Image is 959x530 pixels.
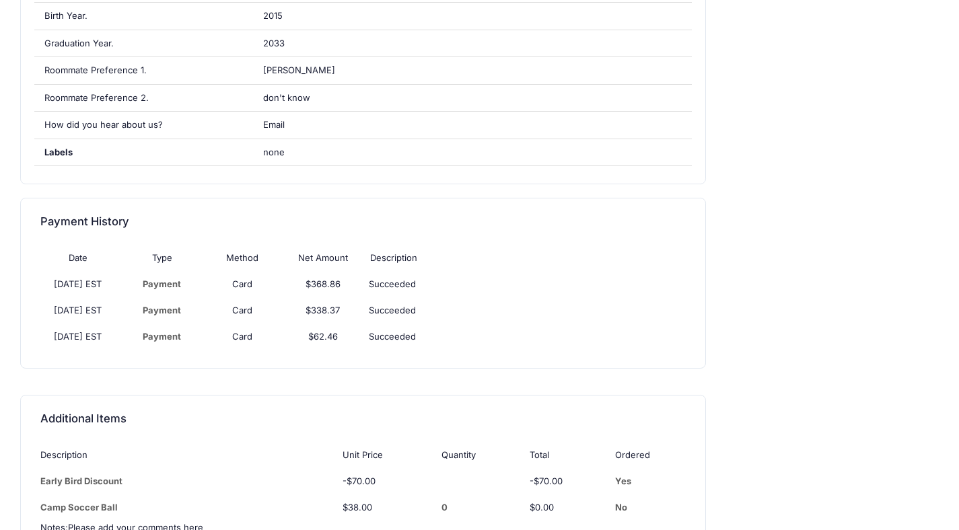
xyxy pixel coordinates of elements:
[523,495,608,521] td: $0.00
[34,57,254,84] div: Roommate Preference 1.
[435,443,523,469] th: Quantity
[441,501,516,515] div: 0
[202,272,283,298] td: Card
[336,443,435,469] th: Unit Price
[283,298,363,324] td: $338.37
[202,245,283,272] th: Method
[122,245,203,272] th: Type
[40,443,336,469] th: Description
[336,495,435,521] td: $38.00
[34,30,254,57] div: Graduation Year.
[615,475,686,488] div: Yes
[283,272,363,298] td: $368.86
[263,38,285,48] span: 2033
[263,146,431,159] span: none
[40,495,336,521] td: Camp Soccer Ball
[34,85,254,112] div: Roommate Preference 2.
[363,324,605,350] td: Succeeded
[202,298,283,324] td: Card
[283,245,363,272] th: Net Amount
[122,272,203,298] td: Payment
[336,469,435,495] td: -$70.00
[122,298,203,324] td: Payment
[523,443,608,469] th: Total
[283,324,363,350] td: $62.46
[615,501,686,515] div: No
[40,324,122,350] td: [DATE] EST
[40,298,122,324] td: [DATE] EST
[202,324,283,350] td: Card
[122,324,203,350] td: Payment
[40,400,127,438] h4: Additional Items
[34,139,254,166] div: Labels
[40,245,122,272] th: Date
[40,272,122,298] td: [DATE] EST
[363,298,605,324] td: Succeeded
[40,469,336,495] td: Early Bird Discount
[40,202,129,241] h4: Payment History
[363,272,605,298] td: Succeeded
[34,112,254,139] div: How did you hear about us?
[263,92,310,103] span: don't know
[263,10,283,21] span: 2015
[363,245,605,272] th: Description
[608,443,686,469] th: Ordered
[523,469,608,495] td: -$70.00
[34,3,254,30] div: Birth Year.
[263,119,285,130] span: Email
[263,65,335,75] span: [PERSON_NAME]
